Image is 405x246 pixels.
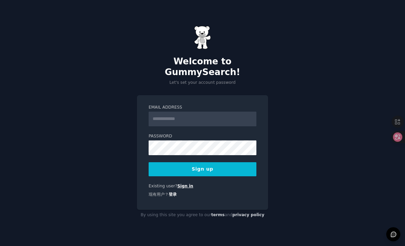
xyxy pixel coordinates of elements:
[149,133,256,139] label: Password
[169,192,177,197] a: 登录
[149,105,256,111] label: Email Address
[149,162,256,176] button: Sign up
[194,26,211,49] img: Gummy Bear
[137,80,268,86] p: Let's set your account password
[177,184,193,188] a: Sign in
[149,184,177,188] span: Existing user?
[211,212,225,217] a: terms
[137,210,268,221] div: By using this site you agree to our and
[137,56,268,77] h2: Welcome to GummySearch!
[232,212,264,217] a: privacy policy
[149,192,169,197] span: 现有用户？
